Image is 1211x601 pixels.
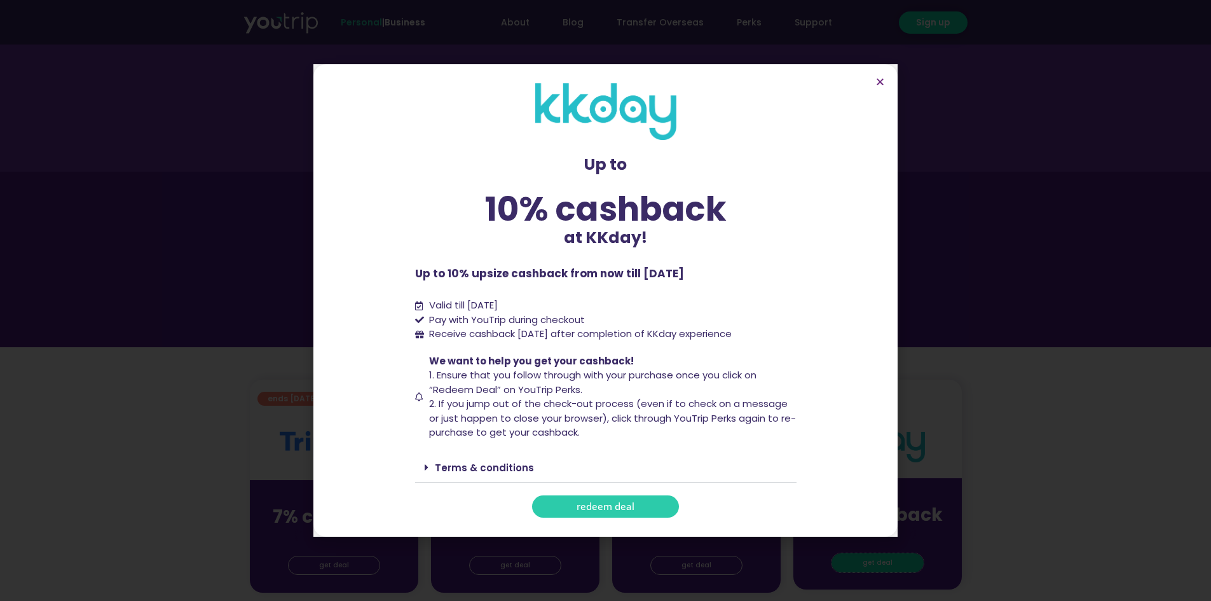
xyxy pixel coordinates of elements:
[429,298,498,312] span: Valid till [DATE]
[429,327,732,340] span: Receive cashback [DATE] after completion of KKday experience
[577,502,634,511] span: redeem deal
[429,354,634,368] span: We want to help you get your cashback!
[435,461,534,474] a: Terms & conditions
[415,153,797,177] p: Up to
[415,453,797,483] div: Terms & conditions
[415,226,797,250] p: at KKday!
[415,192,797,226] div: 10% cashback
[532,495,679,518] a: redeem deal
[429,368,756,396] span: 1. Ensure that you follow through with your purchase once you click on “Redeem Deal” on YouTrip P...
[415,266,684,281] b: Up to 10% upsize cashback from now till [DATE]
[429,397,796,439] span: 2. If you jump out of the check-out process (even if to check on a message or just happen to clos...
[426,313,585,328] span: Pay with YouTrip during checkout
[875,77,885,86] a: Close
